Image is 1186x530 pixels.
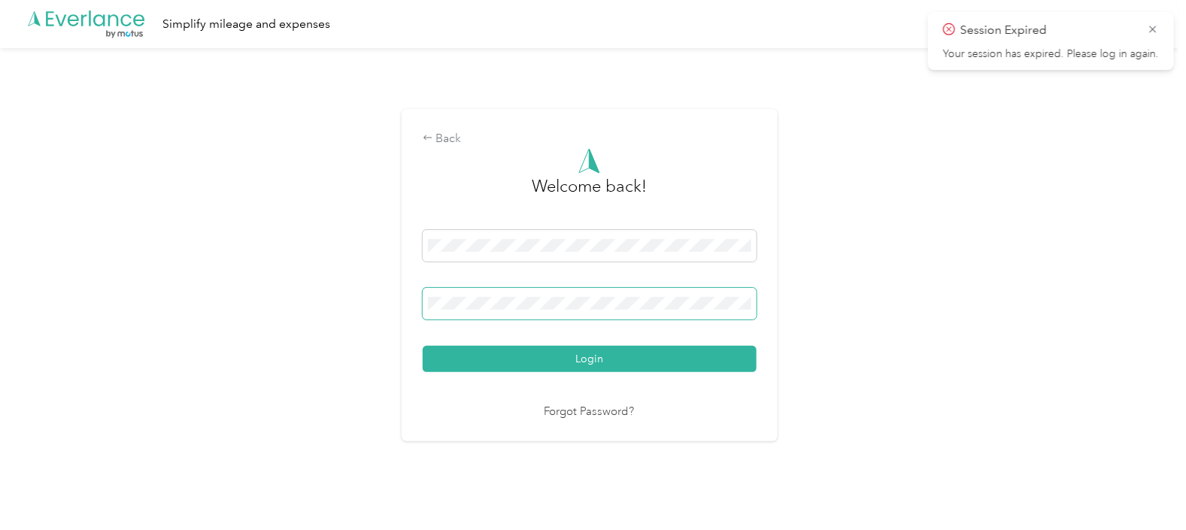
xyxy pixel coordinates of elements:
[423,130,757,148] div: Back
[162,15,330,34] div: Simplify mileage and expenses
[960,21,1136,40] p: Session Expired
[943,47,1159,61] p: Your session has expired. Please log in again.
[544,404,635,421] a: Forgot Password?
[532,174,647,214] h3: greeting
[423,346,757,372] button: Login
